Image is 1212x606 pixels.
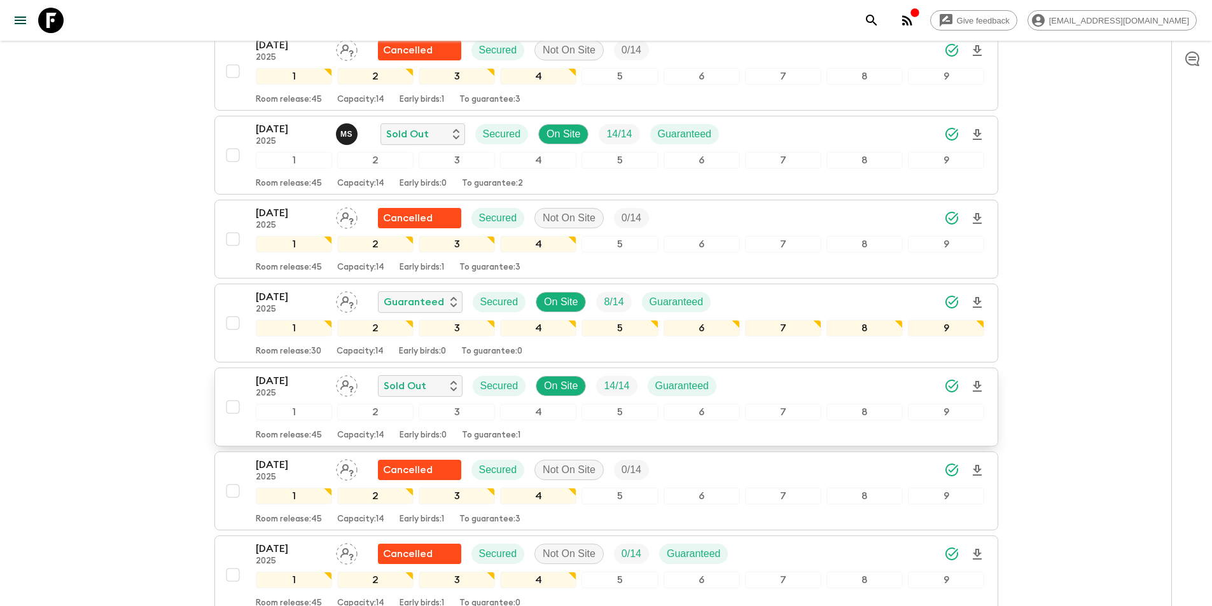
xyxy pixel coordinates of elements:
[483,127,521,142] p: Secured
[256,289,326,305] p: [DATE]
[604,378,629,394] p: 14 / 14
[745,68,821,85] div: 7
[256,472,326,483] p: 2025
[908,404,984,420] div: 9
[256,572,332,588] div: 1
[256,305,326,315] p: 2025
[650,294,704,310] p: Guaranteed
[664,488,740,504] div: 6
[826,404,903,420] div: 8
[419,320,495,336] div: 3
[826,572,903,588] div: 8
[606,127,632,142] p: 14 / 14
[337,263,384,273] p: Capacity: 14
[256,121,326,137] p: [DATE]
[214,368,998,446] button: [DATE]2025Assign pack leaderSold OutSecuredOn SiteTrip FillGuaranteed123456789Room release:45Capa...
[384,294,444,310] p: Guaranteed
[419,488,495,504] div: 3
[336,379,358,389] span: Assign pack leader
[383,43,433,58] p: Cancelled
[475,124,529,144] div: Secured
[337,488,414,504] div: 2
[908,572,984,588] div: 9
[336,295,358,305] span: Assign pack leader
[400,263,444,273] p: Early birds: 1
[655,378,709,394] p: Guaranteed
[256,514,322,525] p: Room release: 45
[8,8,33,33] button: menu
[337,68,414,85] div: 2
[473,376,526,396] div: Secured
[256,404,332,420] div: 1
[500,404,576,420] div: 4
[256,457,326,472] p: [DATE]
[908,320,984,336] div: 9
[908,68,984,85] div: 9
[479,210,517,226] p: Secured
[664,152,740,169] div: 6
[256,68,332,85] div: 1
[543,210,596,226] p: Not On Site
[337,430,384,441] p: Capacity: 14
[970,127,985,142] svg: Download Onboarding
[459,263,520,273] p: To guarantee: 3
[664,320,740,336] div: 6
[459,514,520,525] p: To guarantee: 3
[826,236,903,252] div: 8
[256,179,322,189] p: Room release: 45
[582,152,658,169] div: 5
[944,294,959,310] svg: Synced Successfully
[256,263,322,273] p: Room release: 45
[500,236,576,252] div: 4
[622,43,641,58] p: 0 / 14
[214,200,998,279] button: [DATE]2025Assign pack leaderFlash Pack cancellationSecuredNot On SiteTrip Fill123456789Room relea...
[336,127,360,137] span: Magda Sotiriadis
[336,211,358,221] span: Assign pack leader
[336,43,358,53] span: Assign pack leader
[256,205,326,221] p: [DATE]
[256,541,326,556] p: [DATE]
[378,40,461,60] div: Flash Pack cancellation
[599,124,639,144] div: Trip Fill
[745,404,821,420] div: 7
[536,292,586,312] div: On Site
[604,294,623,310] p: 8 / 14
[970,211,985,226] svg: Download Onboarding
[383,210,433,226] p: Cancelled
[664,404,740,420] div: 6
[419,404,495,420] div: 3
[337,514,384,525] p: Capacity: 14
[667,546,721,561] p: Guaranteed
[214,284,998,362] button: [DATE]2025Assign pack leaderGuaranteedSecuredOn SiteTrip FillGuaranteed123456789Room release:30Ca...
[826,152,903,169] div: 8
[384,378,426,394] p: Sold Out
[547,127,580,142] p: On Site
[500,572,576,588] div: 4
[461,347,522,357] p: To guarantee: 0
[614,544,649,564] div: Trip Fill
[538,124,589,144] div: On Site
[337,404,414,420] div: 2
[419,236,495,252] div: 3
[383,546,433,561] p: Cancelled
[214,451,998,530] button: [DATE]2025Assign pack leaderFlash Pack cancellationSecuredNot On SiteTrip Fill123456789Room relea...
[944,378,959,394] svg: Synced Successfully
[664,68,740,85] div: 6
[543,546,596,561] p: Not On Site
[1042,16,1196,25] span: [EMAIL_ADDRESS][DOMAIN_NAME]
[337,179,384,189] p: Capacity: 14
[256,53,326,63] p: 2025
[400,179,447,189] p: Early birds: 0
[543,462,596,478] p: Not On Site
[336,547,358,557] span: Assign pack leader
[534,40,604,60] div: Not On Site
[419,68,495,85] div: 3
[400,514,444,525] p: Early birds: 1
[544,378,578,394] p: On Site
[214,32,998,111] button: [DATE]2025Assign pack leaderFlash Pack cancellationSecuredNot On SiteTrip Fill123456789Room relea...
[214,116,998,195] button: [DATE]2025Magda SotiriadisSold OutSecuredOn SiteTrip FillGuaranteed123456789Room release:45Capaci...
[383,462,433,478] p: Cancelled
[745,572,821,588] div: 7
[419,152,495,169] div: 3
[944,546,959,561] svg: Synced Successfully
